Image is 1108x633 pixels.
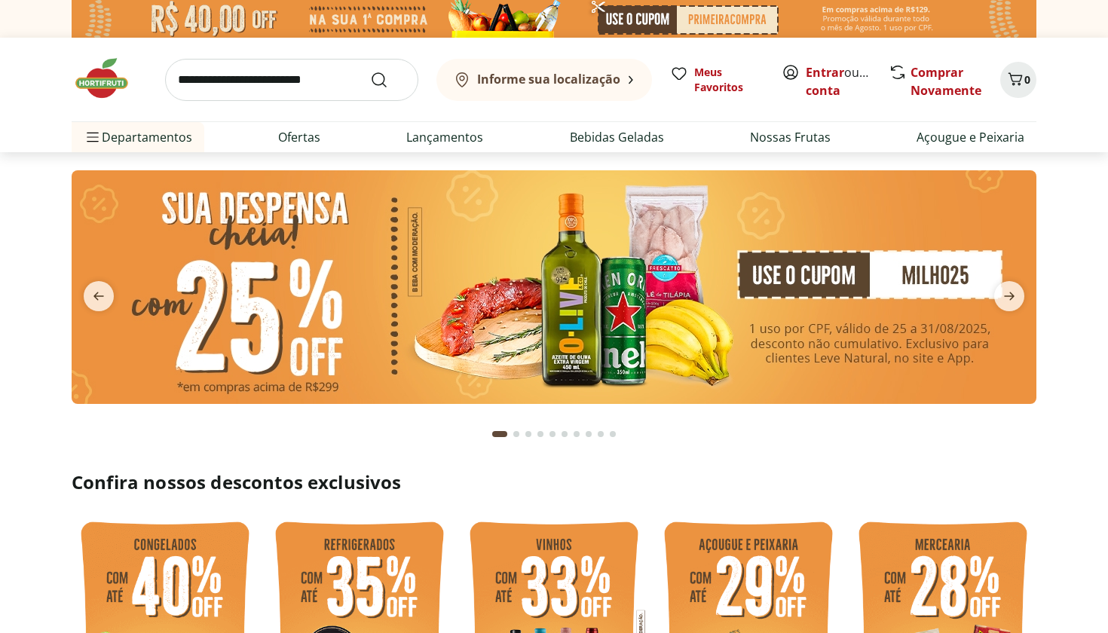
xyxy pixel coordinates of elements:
button: Go to page 4 from fs-carousel [534,416,546,452]
input: search [165,59,418,101]
button: Go to page 2 from fs-carousel [510,416,522,452]
a: Bebidas Geladas [570,128,664,146]
button: Go to page 5 from fs-carousel [546,416,559,452]
img: Hortifruti [72,56,147,101]
a: Ofertas [278,128,320,146]
button: Go to page 7 from fs-carousel [571,416,583,452]
a: Açougue e Peixaria [917,128,1024,146]
span: Meus Favoritos [694,65,764,95]
img: cupom [72,170,1036,404]
span: 0 [1024,72,1030,87]
a: Entrar [806,64,844,81]
button: Submit Search [370,71,406,89]
a: Meus Favoritos [670,65,764,95]
a: Criar conta [806,64,889,99]
b: Informe sua localização [477,71,620,87]
h2: Confira nossos descontos exclusivos [72,470,1036,494]
button: Informe sua localização [436,59,652,101]
button: Go to page 10 from fs-carousel [607,416,619,452]
a: Lançamentos [406,128,483,146]
button: Go to page 3 from fs-carousel [522,416,534,452]
span: Departamentos [84,119,192,155]
a: Comprar Novamente [911,64,981,99]
button: Carrinho [1000,62,1036,98]
a: Nossas Frutas [750,128,831,146]
span: ou [806,63,873,99]
button: Menu [84,119,102,155]
button: previous [72,281,126,311]
button: Go to page 8 from fs-carousel [583,416,595,452]
button: Go to page 9 from fs-carousel [595,416,607,452]
button: Go to page 6 from fs-carousel [559,416,571,452]
button: next [982,281,1036,311]
button: Current page from fs-carousel [489,416,510,452]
